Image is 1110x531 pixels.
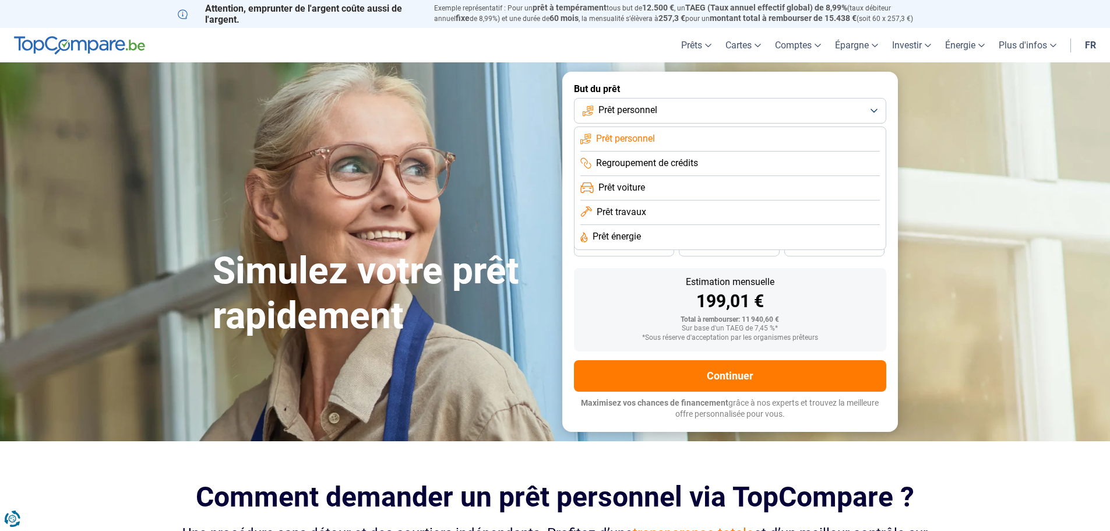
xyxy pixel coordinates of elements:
[581,398,728,407] span: Maximisez vos chances de financement
[583,316,877,324] div: Total à rembourser: 11 940,60 €
[549,13,579,23] span: 60 mois
[642,3,674,12] span: 12.500 €
[456,13,470,23] span: fixe
[583,293,877,310] div: 199,01 €
[213,249,548,339] h1: Simulez votre prêt rapidement
[574,98,886,124] button: Prêt personnel
[434,3,933,24] p: Exemple représentatif : Pour un tous but de , un (taux débiteur annuel de 8,99%) et une durée de ...
[14,36,145,55] img: TopCompare
[598,181,645,194] span: Prêt voiture
[768,28,828,62] a: Comptes
[611,244,637,251] span: 36 mois
[574,83,886,94] label: But du prêt
[178,481,933,513] h2: Comment demander un prêt personnel via TopCompare ?
[583,277,877,287] div: Estimation mensuelle
[178,3,420,25] p: Attention, emprunter de l'argent coûte aussi de l'argent.
[674,28,718,62] a: Prêts
[1078,28,1103,62] a: fr
[593,230,641,243] span: Prêt énergie
[685,3,847,12] span: TAEG (Taux annuel effectif global) de 8,99%
[533,3,607,12] span: prêt à tempérament
[583,325,877,333] div: Sur base d'un TAEG de 7,45 %*
[716,244,742,251] span: 30 mois
[596,132,655,145] span: Prêt personnel
[718,28,768,62] a: Cartes
[583,334,877,342] div: *Sous réserve d'acceptation par les organismes prêteurs
[574,360,886,392] button: Continuer
[596,157,698,170] span: Regroupement de crédits
[658,13,685,23] span: 257,3 €
[597,206,646,219] span: Prêt travaux
[822,244,847,251] span: 24 mois
[938,28,992,62] a: Énergie
[574,398,886,420] p: grâce à nos experts et trouvez la meilleure offre personnalisée pour vous.
[992,28,1063,62] a: Plus d'infos
[828,28,885,62] a: Épargne
[710,13,857,23] span: montant total à rembourser de 15.438 €
[598,104,657,117] span: Prêt personnel
[885,28,938,62] a: Investir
